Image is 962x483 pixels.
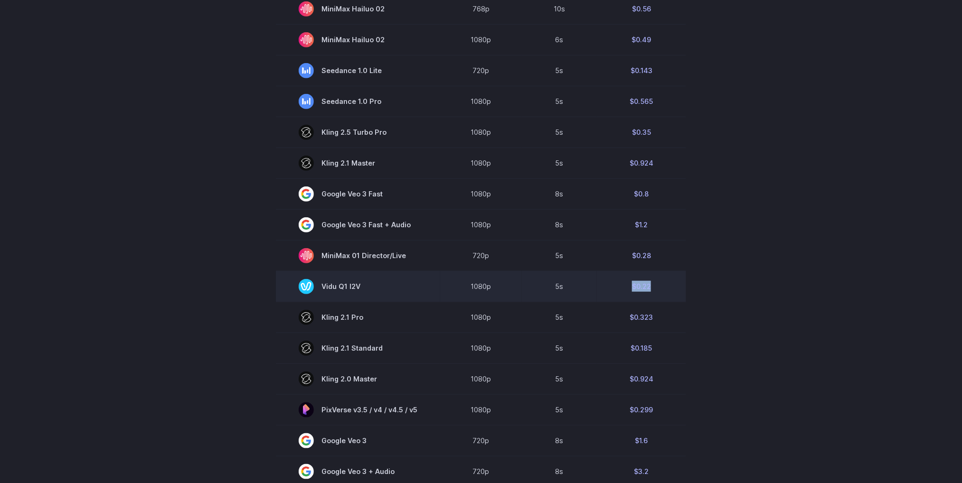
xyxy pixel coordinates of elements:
[299,186,417,202] span: Google Veo 3 Fast
[440,240,522,271] td: 720p
[597,55,686,86] td: $0.143
[440,24,522,55] td: 1080p
[299,94,417,109] span: Seedance 1.0 Pro
[299,1,417,17] span: MiniMax Hailuo 02
[522,363,597,394] td: 5s
[440,394,522,425] td: 1080p
[299,63,417,78] span: Seedance 1.0 Lite
[522,86,597,117] td: 5s
[522,148,597,178] td: 5s
[299,248,417,263] span: MiniMax 01 Director/Live
[440,209,522,240] td: 1080p
[440,333,522,363] td: 1080p
[597,86,686,117] td: $0.565
[522,55,597,86] td: 5s
[440,302,522,333] td: 1080p
[440,271,522,302] td: 1080p
[597,425,686,456] td: $1.6
[299,156,417,171] span: Kling 2.1 Master
[440,86,522,117] td: 1080p
[299,372,417,387] span: Kling 2.0 Master
[299,217,417,232] span: Google Veo 3 Fast + Audio
[440,425,522,456] td: 720p
[299,310,417,325] span: Kling 2.1 Pro
[522,24,597,55] td: 6s
[440,363,522,394] td: 1080p
[597,302,686,333] td: $0.323
[522,425,597,456] td: 8s
[522,302,597,333] td: 5s
[597,178,686,209] td: $0.8
[597,209,686,240] td: $1.2
[597,271,686,302] td: $0.22
[522,209,597,240] td: 8s
[299,433,417,448] span: Google Veo 3
[522,117,597,148] td: 5s
[522,394,597,425] td: 5s
[522,178,597,209] td: 8s
[597,117,686,148] td: $0.35
[440,117,522,148] td: 1080p
[597,240,686,271] td: $0.28
[299,341,417,356] span: Kling 2.1 Standard
[440,55,522,86] td: 720p
[299,32,417,47] span: MiniMax Hailuo 02
[597,333,686,363] td: $0.185
[440,148,522,178] td: 1080p
[522,240,597,271] td: 5s
[299,279,417,294] span: Vidu Q1 I2V
[597,363,686,394] td: $0.924
[522,271,597,302] td: 5s
[299,402,417,418] span: PixVerse v3.5 / v4 / v4.5 / v5
[597,148,686,178] td: $0.924
[299,464,417,479] span: Google Veo 3 + Audio
[597,394,686,425] td: $0.299
[440,178,522,209] td: 1080p
[522,333,597,363] td: 5s
[597,24,686,55] td: $0.49
[299,125,417,140] span: Kling 2.5 Turbo Pro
